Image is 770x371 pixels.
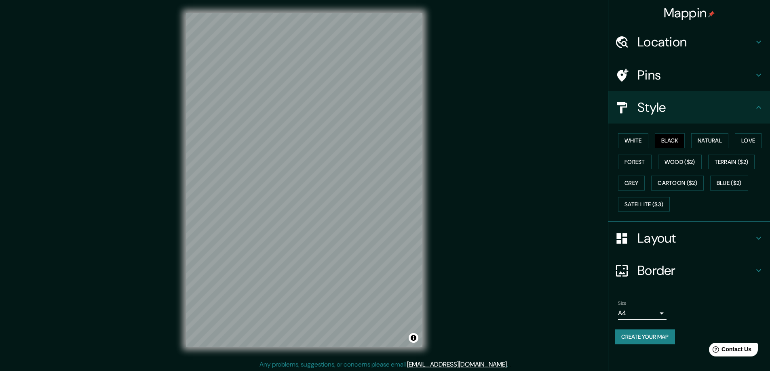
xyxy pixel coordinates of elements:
button: Create your map [615,329,675,344]
h4: Pins [637,67,754,83]
button: Natural [691,133,728,148]
h4: Border [637,262,754,279]
button: White [618,133,648,148]
button: Forest [618,155,652,170]
a: [EMAIL_ADDRESS][DOMAIN_NAME] [407,360,507,369]
div: Pins [608,59,770,91]
button: Cartoon ($2) [651,176,704,191]
button: Black [655,133,685,148]
h4: Style [637,99,754,115]
button: Toggle attribution [409,333,418,343]
p: Any problems, suggestions, or concerns please email . [259,360,508,369]
div: A4 [618,307,667,320]
canvas: Map [186,13,422,347]
button: Terrain ($2) [708,155,755,170]
iframe: Help widget launcher [698,340,761,362]
div: . [509,360,511,369]
label: Size [618,300,627,307]
h4: Mappin [664,5,715,21]
button: Grey [618,176,645,191]
div: Location [608,26,770,58]
button: Blue ($2) [710,176,748,191]
div: Style [608,91,770,124]
img: pin-icon.png [708,11,715,17]
button: Love [735,133,762,148]
h4: Location [637,34,754,50]
button: Wood ($2) [658,155,702,170]
h4: Layout [637,230,754,246]
button: Satellite ($3) [618,197,670,212]
div: . [508,360,509,369]
div: Layout [608,222,770,254]
div: Border [608,254,770,287]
